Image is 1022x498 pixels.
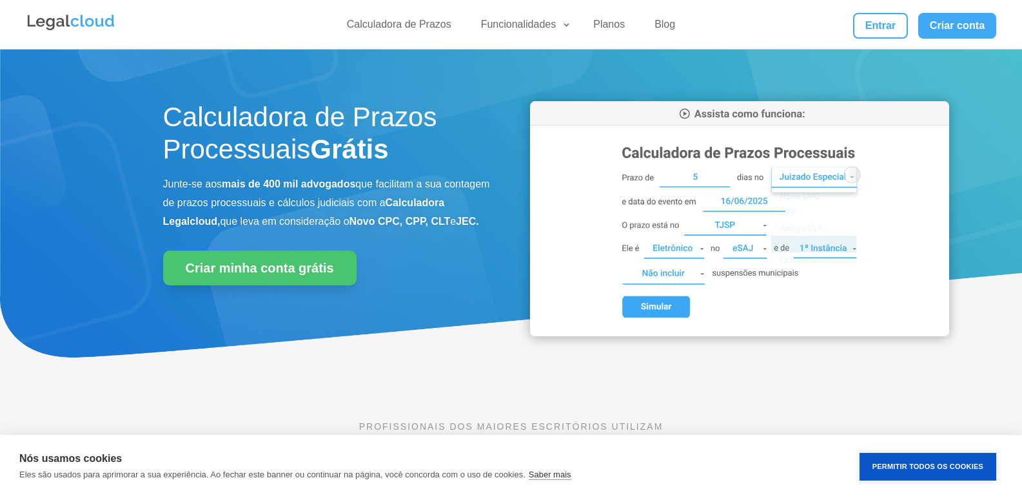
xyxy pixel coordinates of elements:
[19,470,526,479] p: Eles são usados para aprimorar a sua experiência. Ao fechar este banner ou continuar na página, v...
[26,23,116,34] a: Logo da Legalcloud
[530,101,949,336] img: Calculadora de Prazos Processuais da Legalcloud
[163,251,357,285] a: Criar minha conta grátis
[310,134,388,164] strong: Grátis
[163,419,860,434] p: PROFISSIONAIS DOS MAIORES ESCRITÓRIOS UTILIZAM
[222,178,355,189] b: mais de 400 mil advogados
[530,327,949,338] a: Calculadora de Prazos Processuais da Legalcloud
[349,216,451,227] b: Novo CPC, CPP, CLT
[26,13,116,32] img: Legalcloud Logo
[163,175,492,231] p: Junte-se aos que facilitam a sua contagem de prazos processuais e cálculos judiciais com a que le...
[163,197,445,227] b: Calculadora Legalcloud,
[585,18,633,37] a: Planos
[19,453,122,464] strong: Nós usamos cookies
[853,13,907,39] a: Entrar
[860,453,996,481] button: Permitir Todos os Cookies
[473,18,572,37] a: Funcionalidades
[529,470,571,480] a: Saber mais
[339,18,459,37] a: Calculadora de Prazos
[456,216,479,227] b: JEC.
[647,18,683,37] a: Blog
[918,13,997,39] a: Criar conta
[163,101,492,173] h1: Calculadora de Prazos Processuais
